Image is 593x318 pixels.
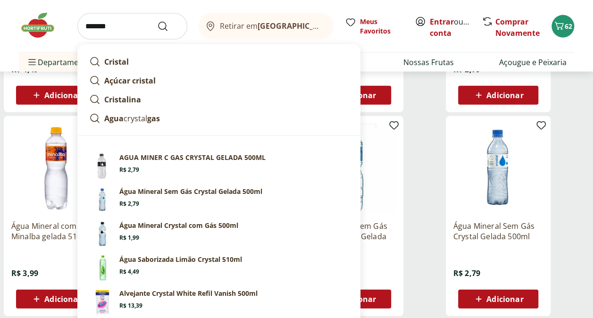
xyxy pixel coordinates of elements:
button: Retirar em[GEOGRAPHIC_DATA]/[GEOGRAPHIC_DATA] [199,13,334,40]
b: [GEOGRAPHIC_DATA]/[GEOGRAPHIC_DATA] [258,21,417,31]
img: Água Mineral com Gás Crystal Gelada 500ml [89,153,116,179]
button: Adicionar [16,290,96,309]
span: Retirar em [220,22,324,30]
span: R$ 13,39 [119,302,142,310]
img: Principal [89,289,116,315]
button: Carrinho [551,15,574,38]
strong: gas [147,113,160,124]
img: Água Mineral com gás Minalba gelada 510ml [11,124,101,213]
strong: Cristal [104,57,129,67]
a: Cristal [85,52,352,71]
p: Água Mineral Sem Gás Crystal Gelada 500ml [119,187,262,196]
button: Adicionar [458,86,538,105]
span: R$ 2,79 [119,166,139,174]
p: AGUA MINER C GAS CRYSTAL GELADA 500ML [119,153,266,162]
strong: Agua [104,113,124,124]
span: R$ 2,79 [119,200,139,208]
a: Comprar Novamente [495,17,540,38]
a: Açúcar cristal [85,71,352,90]
a: Água Mineral Crystal com Gás 500mlÁgua Mineral Crystal com Gás 500mlR$ 1,99 [85,217,352,251]
a: Nossas Frutas [403,57,454,68]
img: Água Mineral Crystal com Gás 500ml [89,221,116,247]
span: 62 [565,22,572,31]
a: Água Mineral Sem Gás Crystal Gelada 500ml [453,221,543,242]
input: search [77,13,187,40]
img: Hortifruti [19,11,66,40]
a: Açougue e Peixaria [499,57,567,68]
a: Água Saborizada Limão Crystal 510mlÁgua Saborizada Limão Crystal 510mlR$ 4,49 [85,251,352,285]
span: R$ 1,99 [119,234,139,242]
span: Departamentos [26,51,94,74]
a: Aguacrystalgas [85,109,352,128]
span: Adicionar [44,92,81,99]
span: R$ 4,49 [119,268,139,276]
strong: Cristalina [104,94,141,105]
img: Água Mineral Sem Gás Crystal Gelada 500ml [89,187,116,213]
span: Adicionar [486,92,523,99]
span: ou [430,16,472,39]
img: Água Mineral Sem Gás Crystal Gelada 500ml [453,124,543,213]
p: Água Mineral Crystal com Gás 500ml [119,221,238,230]
a: Meus Favoritos [345,17,403,36]
span: Adicionar [486,295,523,303]
span: R$ 2,79 [453,268,480,278]
a: Entrar [430,17,454,27]
a: Água Mineral Sem Gás Crystal Gelada 500mlÁgua Mineral Sem Gás Crystal Gelada 500mlR$ 2,79 [85,183,352,217]
button: Adicionar [16,86,96,105]
a: Criar conta [430,17,482,38]
p: Água Saborizada Limão Crystal 510ml [119,255,242,264]
a: Água Mineral com Gás Crystal Gelada 500mlAGUA MINER C GAS CRYSTAL GELADA 500MLR$ 2,79 [85,149,352,183]
button: Submit Search [157,21,180,32]
p: Alvejante Crystal White Refil Vanish 500ml [119,289,258,298]
span: R$ 3,99 [11,268,38,278]
span: Meus Favoritos [360,17,403,36]
img: Água Saborizada Limão Crystal 510ml [89,255,116,281]
button: Adicionar [458,290,538,309]
a: Água Mineral com gás Minalba gelada 510ml [11,221,101,242]
button: Menu [26,51,38,74]
a: Cristalina [85,90,352,109]
strong: Açúcar cristal [104,75,156,86]
p: crystal [104,113,160,124]
span: Adicionar [44,295,81,303]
